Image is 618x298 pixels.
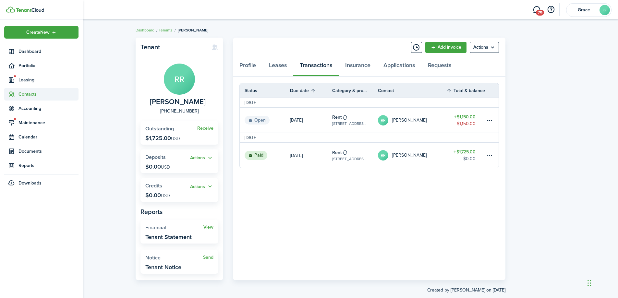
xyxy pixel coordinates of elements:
table-info-title: Rent [332,149,342,156]
table-amount-title: $1,725.00 [454,149,476,155]
p: $1,725.00 [145,135,180,141]
widget-stats-description: Tenant Notice [145,264,181,270]
table-amount-description: $0.00 [463,155,476,162]
a: $1,150.00$1,150.00 [446,108,485,133]
span: Documents [18,148,79,155]
span: Calendar [18,134,79,140]
a: Open [240,108,290,133]
a: $1,725.00$0.00 [446,143,485,168]
th: Sort [446,87,485,94]
span: [PERSON_NAME] [178,27,208,33]
button: Open menu [4,26,79,39]
a: Rent[STREET_ADDRESS][PERSON_NAME] [332,108,378,133]
a: Receive [197,126,213,131]
a: Dashboard [136,27,154,33]
a: [DATE] [290,143,332,168]
widget-stats-title: Notice [145,255,203,261]
img: TenantCloud [16,8,44,12]
button: Open resource center [545,4,556,15]
table-amount-description: $1,150.00 [457,120,476,127]
a: RR[PERSON_NAME] [378,108,447,133]
span: Create New [26,30,50,35]
span: 79 [536,10,544,16]
a: Reports [4,159,79,172]
table-info-title: Rent [332,114,342,121]
table-profile-info-text: [PERSON_NAME] [392,153,427,158]
created-at: Created by [PERSON_NAME] on [DATE] [136,280,505,293]
iframe: Chat Widget [586,267,618,298]
span: USD [161,192,170,199]
span: Richard Rivard [150,98,206,106]
p: $0.00 [145,163,170,170]
span: Accounting [18,105,79,112]
button: Timeline [411,42,422,53]
th: Sort [290,87,332,94]
td: [DATE] [240,99,262,106]
button: Open menu [190,154,213,162]
p: [DATE] [290,152,303,159]
status: Paid [245,151,267,160]
menu-btn: Actions [470,42,499,53]
widget-stats-description: Tenant Statement [145,234,192,240]
span: Portfolio [18,62,79,69]
span: Contacts [18,91,79,98]
img: TenantCloud [6,6,15,13]
a: Add invoice [425,42,467,53]
span: Downloads [18,180,42,186]
avatar-text: RR [164,64,195,95]
a: Leases [262,57,293,77]
th: Status [240,87,290,94]
span: Credits [145,182,162,189]
span: USD [171,135,180,142]
th: Contact [378,87,447,94]
a: [DATE] [290,108,332,133]
th: Category & property [332,87,378,94]
table-profile-info-text: [PERSON_NAME] [392,118,427,123]
p: [DATE] [290,117,303,124]
span: Maintenance [18,119,79,126]
a: Requests [421,57,458,77]
td: [DATE] [240,134,262,141]
a: Send [203,255,213,260]
a: Rent[STREET_ADDRESS][PERSON_NAME] [332,143,378,168]
button: Actions [190,154,213,162]
a: Messaging [530,2,543,18]
a: View [203,225,213,230]
a: Profile [233,57,262,77]
a: Tenants [159,27,173,33]
a: [PHONE_NUMBER] [160,108,199,114]
avatar-text: RR [378,150,388,161]
table-subtitle: [STREET_ADDRESS][PERSON_NAME] [332,121,368,126]
span: USD [161,164,170,171]
status: Open [245,116,270,125]
button: Open menu [470,42,499,53]
panel-main-title: Tenant [140,43,205,51]
panel-main-subtitle: Reports [140,207,218,217]
p: $0.00 [145,192,170,198]
a: Insurance [339,57,377,77]
span: Grace [571,8,597,12]
span: Outstanding [145,125,174,132]
a: Dashboard [4,45,79,58]
span: Leasing [18,77,79,83]
widget-stats-title: Financial [145,225,203,231]
span: Dashboard [18,48,79,55]
span: Reports [18,162,79,169]
a: Paid [240,143,290,168]
a: RR[PERSON_NAME] [378,143,447,168]
table-subtitle: [STREET_ADDRESS][PERSON_NAME] [332,156,368,162]
avatar-text: RR [378,115,388,125]
span: Deposits [145,153,166,161]
table-amount-title: $1,150.00 [454,113,476,120]
avatar-text: G [600,5,610,15]
a: Applications [377,57,421,77]
div: Drag [588,273,591,293]
button: Actions [190,183,213,190]
button: Open menu [190,183,213,190]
